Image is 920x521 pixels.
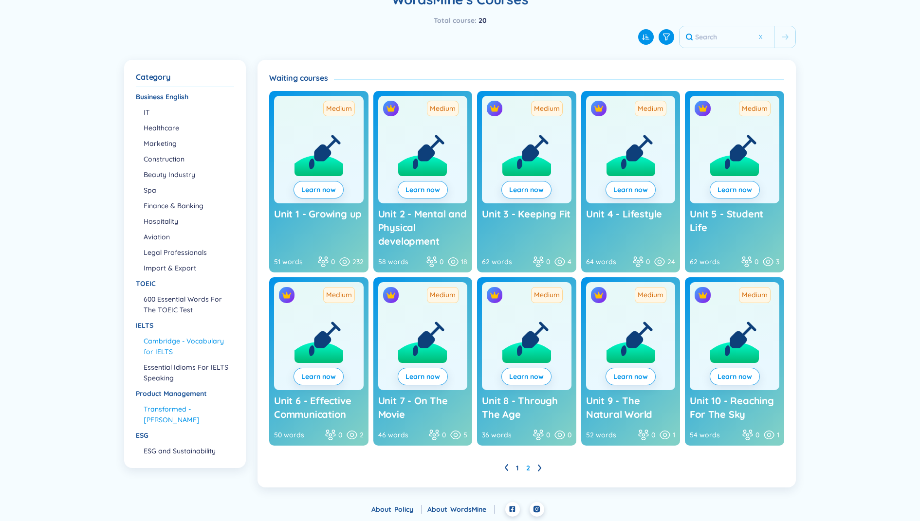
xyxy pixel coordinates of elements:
[450,505,495,514] a: WordsMine
[718,372,752,381] span: Learn now
[360,430,364,440] span: 2
[144,154,233,164] li: Construction
[776,256,779,267] span: 3
[434,16,478,25] span: Total course :
[739,101,771,116] span: Medium
[378,207,468,248] a: Unit 2 - Mental and Physical development
[613,185,648,195] span: Learn now
[690,430,738,440] div: 54 words
[282,290,292,300] img: crown icon
[546,256,550,267] span: 0
[586,394,676,421] a: Unit 9 - The Natural World
[606,181,656,198] button: Learn now
[755,430,759,440] span: 0
[144,294,233,315] li: 600 Essential Words For The TOEIC Test
[144,200,233,211] li: Finance & Banking
[698,290,708,300] img: crown icon
[710,368,760,385] button: Learn now
[144,232,233,242] li: Aviation
[144,138,233,149] li: Marketing
[509,185,544,195] span: Learn now
[144,362,233,383] li: Essential Idioms For IELTS Speaking
[690,256,737,267] div: 62 words
[338,430,342,440] span: 0
[394,505,422,514] a: Policy
[274,207,364,248] a: Unit 1 - Growing up
[427,504,495,515] div: About
[16,16,23,23] img: logo_orange.svg
[136,278,233,289] div: TOEIC
[568,256,571,267] span: 4
[718,185,752,195] span: Learn now
[501,181,552,198] button: Learn now
[427,287,459,303] span: Medium
[16,25,23,33] img: website_grey.svg
[586,430,634,440] div: 52 words
[509,372,544,381] span: Learn now
[739,287,771,303] span: Medium
[398,181,448,198] button: Learn now
[269,72,334,83] h4: Waiting courses
[274,256,313,267] div: 51 words
[651,430,655,440] span: 0
[646,256,650,267] span: 0
[274,395,351,420] span: Unit 6 - Effective Communication
[482,208,570,220] span: Unit 3 - Keeping Fit
[698,104,708,113] img: crown icon
[490,104,499,113] img: crown icon
[378,208,467,247] span: Unit 2 - Mental and Physical development
[37,57,87,64] div: Domain Overview
[586,395,652,420] span: Unit 9 - The Natural World
[586,208,662,220] span: Unit 4 - Lifestyle
[144,169,233,180] li: Beauty Industry
[378,256,423,267] div: 58 words
[442,430,446,440] span: 0
[690,394,779,421] a: Unit 10 - Reaching For The Sky
[504,460,508,476] li: Previous Page
[531,287,563,303] span: Medium
[482,430,529,440] div: 36 words
[546,430,550,440] span: 0
[136,72,234,82] div: Category
[27,16,48,23] div: v 4.0.25
[25,25,107,33] div: Domain: [DOMAIN_NAME]
[378,394,468,421] a: Unit 7 - On The Movie
[144,263,233,273] li: Import & Export
[398,368,448,385] button: Learn now
[294,368,344,385] button: Learn now
[352,256,364,267] span: 232
[673,430,675,440] span: 1
[568,430,571,440] span: 0
[501,368,552,385] button: Learn now
[301,372,336,381] span: Learn now
[586,256,629,267] div: 64 words
[144,123,233,133] li: Healthcare
[136,430,233,441] div: ESG
[323,101,355,116] span: Medium
[635,101,666,116] span: Medium
[690,395,773,420] span: Unit 10 - Reaching For The Sky
[378,430,425,440] div: 46 words
[144,336,233,357] li: Cambridge - Vocabulary for IELTS
[144,107,233,118] li: IT
[136,320,233,331] div: IELTS
[294,181,344,198] button: Learn now
[136,91,233,102] div: Business English
[274,430,321,440] div: 50 words
[427,101,459,116] span: Medium
[26,56,34,64] img: tab_domain_overview_orange.svg
[594,290,604,300] img: crown icon
[144,446,233,456] li: ESG and Sustainability
[667,256,675,267] span: 24
[690,208,763,234] span: Unit 5 - Student Life
[526,461,530,475] a: 2
[97,56,105,64] img: tab_keywords_by_traffic_grey.svg
[440,256,443,267] span: 0
[144,216,233,227] li: Hospitality
[478,16,487,25] span: 20
[108,57,164,64] div: Keywords by Traffic
[482,256,529,267] div: 62 words
[516,461,518,475] a: 1
[777,430,779,440] span: 1
[386,104,396,113] img: crown icon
